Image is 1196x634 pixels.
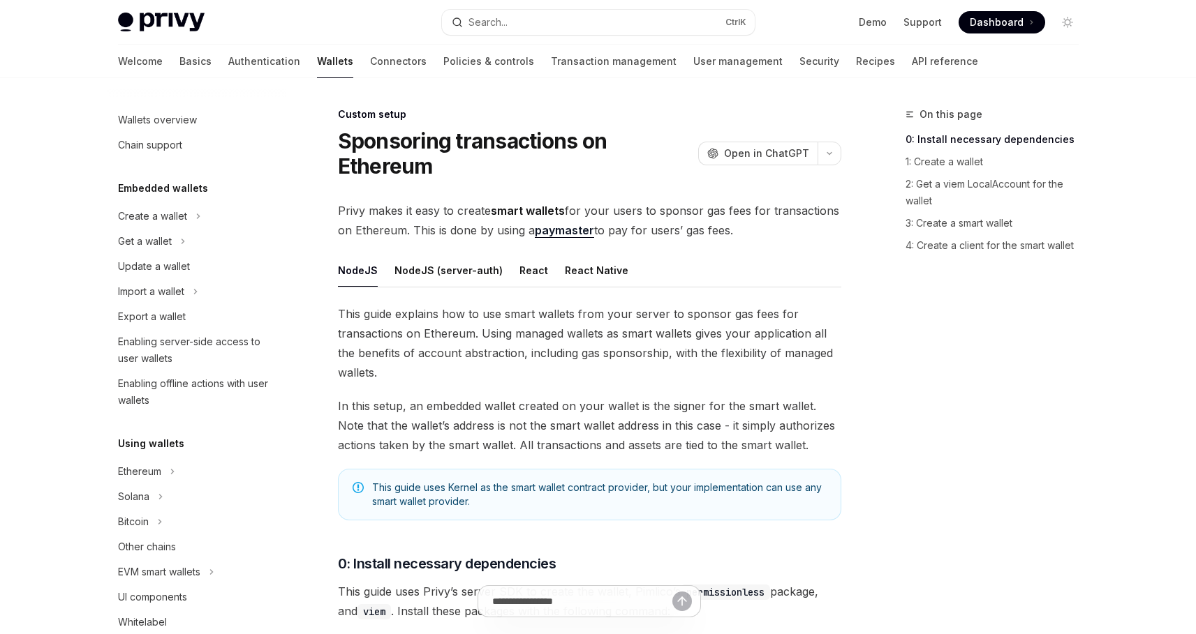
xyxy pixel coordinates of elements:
[856,45,895,78] a: Recipes
[118,283,184,300] div: Import a wallet
[906,212,1090,234] a: 3: Create a smart wallet
[372,481,827,508] span: This guide uses Kernel as the smart wallet contract provider, but your implementation can use any...
[551,45,677,78] a: Transaction management
[338,554,556,573] span: 0: Install necessary dependencies
[519,254,548,287] button: React
[912,45,978,78] a: API reference
[565,254,628,287] button: React Native
[906,128,1090,151] a: 0: Install necessary dependencies
[107,304,286,329] a: Export a wallet
[107,534,286,559] a: Other chains
[118,233,172,250] div: Get a wallet
[920,106,982,123] span: On this page
[118,308,186,325] div: Export a wallet
[338,201,841,240] span: Privy makes it easy to create for your users to sponsor gas fees for transactions on Ethereum. Th...
[118,45,163,78] a: Welcome
[535,223,594,238] a: paymaster
[724,146,809,160] span: Open in ChatGPT
[118,208,187,225] div: Create a wallet
[118,589,187,605] div: UI components
[959,11,1045,33] a: Dashboard
[107,133,286,158] a: Chain support
[118,513,149,530] div: Bitcoin
[394,254,503,287] button: NodeJS (server-auth)
[903,15,942,29] a: Support
[118,435,184,452] h5: Using wallets
[118,564,200,580] div: EVM smart wallets
[693,45,783,78] a: User management
[118,112,197,128] div: Wallets overview
[228,45,300,78] a: Authentication
[338,304,841,382] span: This guide explains how to use smart wallets from your server to sponsor gas fees for transaction...
[118,333,277,367] div: Enabling server-side access to user wallets
[491,204,565,218] strong: smart wallets
[906,173,1090,212] a: 2: Get a viem LocalAccount for the wallet
[118,538,176,555] div: Other chains
[118,463,161,480] div: Ethereum
[672,591,692,611] button: Send message
[353,482,364,493] svg: Note
[107,584,286,610] a: UI components
[338,128,693,179] h1: Sponsoring transactions on Ethereum
[970,15,1024,29] span: Dashboard
[118,488,149,505] div: Solana
[370,45,427,78] a: Connectors
[107,329,286,371] a: Enabling server-side access to user wallets
[107,107,286,133] a: Wallets overview
[118,180,208,197] h5: Embedded wallets
[859,15,887,29] a: Demo
[442,10,755,35] button: Search...CtrlK
[1056,11,1079,33] button: Toggle dark mode
[338,582,841,621] span: This guide uses Privy’s server SDK to create the wallet, Pimlico’s package, and . Install these p...
[799,45,839,78] a: Security
[338,107,841,121] div: Custom setup
[317,45,353,78] a: Wallets
[107,254,286,279] a: Update a wallet
[698,142,818,165] button: Open in ChatGPT
[443,45,534,78] a: Policies & controls
[118,614,167,631] div: Whitelabel
[906,151,1090,173] a: 1: Create a wallet
[338,396,841,455] span: In this setup, an embedded wallet created on your wallet is the signer for the smart wallet. Note...
[118,258,190,275] div: Update a wallet
[118,13,205,32] img: light logo
[179,45,212,78] a: Basics
[468,14,508,31] div: Search...
[107,371,286,413] a: Enabling offline actions with user wallets
[118,137,182,153] div: Chain support
[906,234,1090,257] a: 4: Create a client for the smart wallet
[338,254,378,287] button: NodeJS
[118,375,277,409] div: Enabling offline actions with user wallets
[725,17,746,28] span: Ctrl K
